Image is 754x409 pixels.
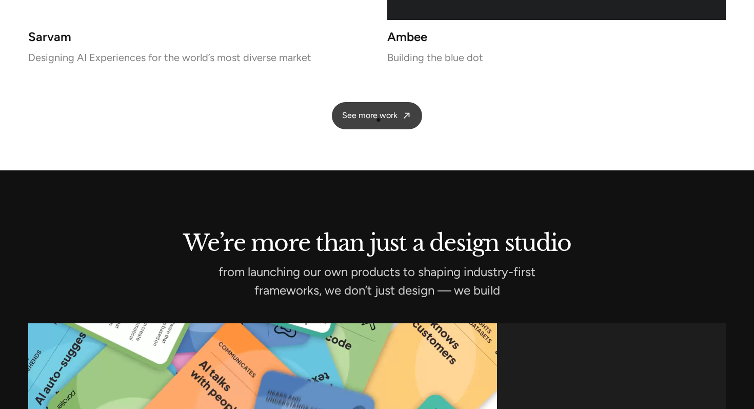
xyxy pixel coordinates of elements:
[387,53,726,61] p: Building the blue dot
[387,32,726,41] h3: Ambee
[185,267,569,295] p: from launching our own products to shaping industry-first frameworks, we don’t just design — we b...
[28,32,367,41] h3: Sarvam
[342,110,398,121] span: See more work
[332,102,422,129] a: See more work
[28,232,726,251] h2: We’re more than just a design studio
[28,53,367,61] p: Designing AI Experiences for the world’s most diverse market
